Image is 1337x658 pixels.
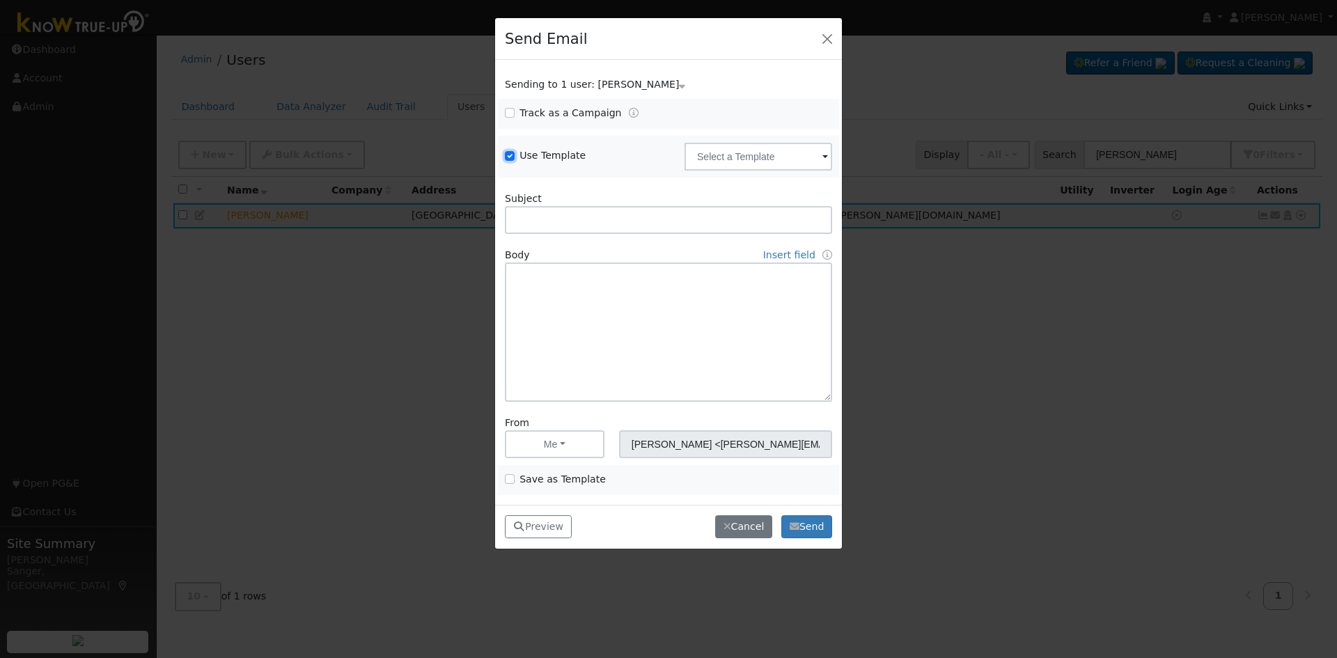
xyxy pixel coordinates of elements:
[505,474,515,484] input: Save as Template
[519,148,586,163] label: Use Template
[763,249,815,260] a: Insert field
[505,151,515,161] input: Use Template
[505,108,515,118] input: Track as a Campaign
[505,28,587,50] h4: Send Email
[715,515,772,539] button: Cancel
[685,143,832,171] input: Select a Template
[519,472,606,487] label: Save as Template
[505,416,529,430] label: From
[498,77,840,92] div: Show users
[822,249,832,260] a: Fields
[505,515,572,539] button: Preview
[781,515,832,539] button: Send
[505,191,542,206] label: Subject
[629,107,639,118] a: Tracking Campaigns
[519,106,621,120] label: Track as a Campaign
[505,248,530,263] label: Body
[505,430,604,458] button: Me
